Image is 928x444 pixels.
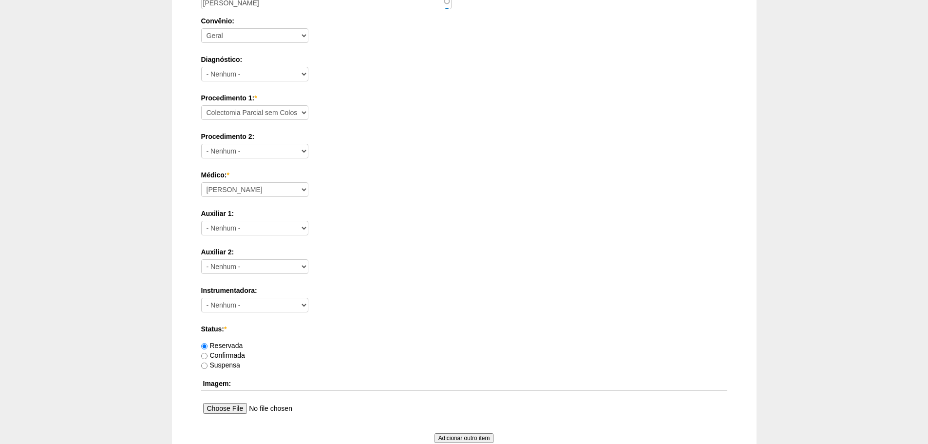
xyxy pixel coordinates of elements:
[201,343,208,349] input: Reservada
[201,209,727,218] label: Auxiliar 1:
[201,353,208,359] input: Confirmada
[201,132,727,141] label: Procedimento 2:
[201,93,727,103] label: Procedimento 1:
[201,361,240,369] label: Suspensa
[201,363,208,369] input: Suspensa
[254,94,257,102] span: Este campo é obrigatório.
[201,286,727,295] label: Instrumentadora:
[201,324,727,334] label: Status:
[201,342,243,349] label: Reservada
[201,351,245,359] label: Confirmada
[201,247,727,257] label: Auxiliar 2:
[435,433,494,443] input: Adicionar outro item
[227,171,229,179] span: Este campo é obrigatório.
[224,325,227,333] span: Este campo é obrigatório.
[201,377,727,391] th: Imagem:
[201,16,727,26] label: Convênio:
[201,170,727,180] label: Médico:
[201,55,727,64] label: Diagnóstico:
